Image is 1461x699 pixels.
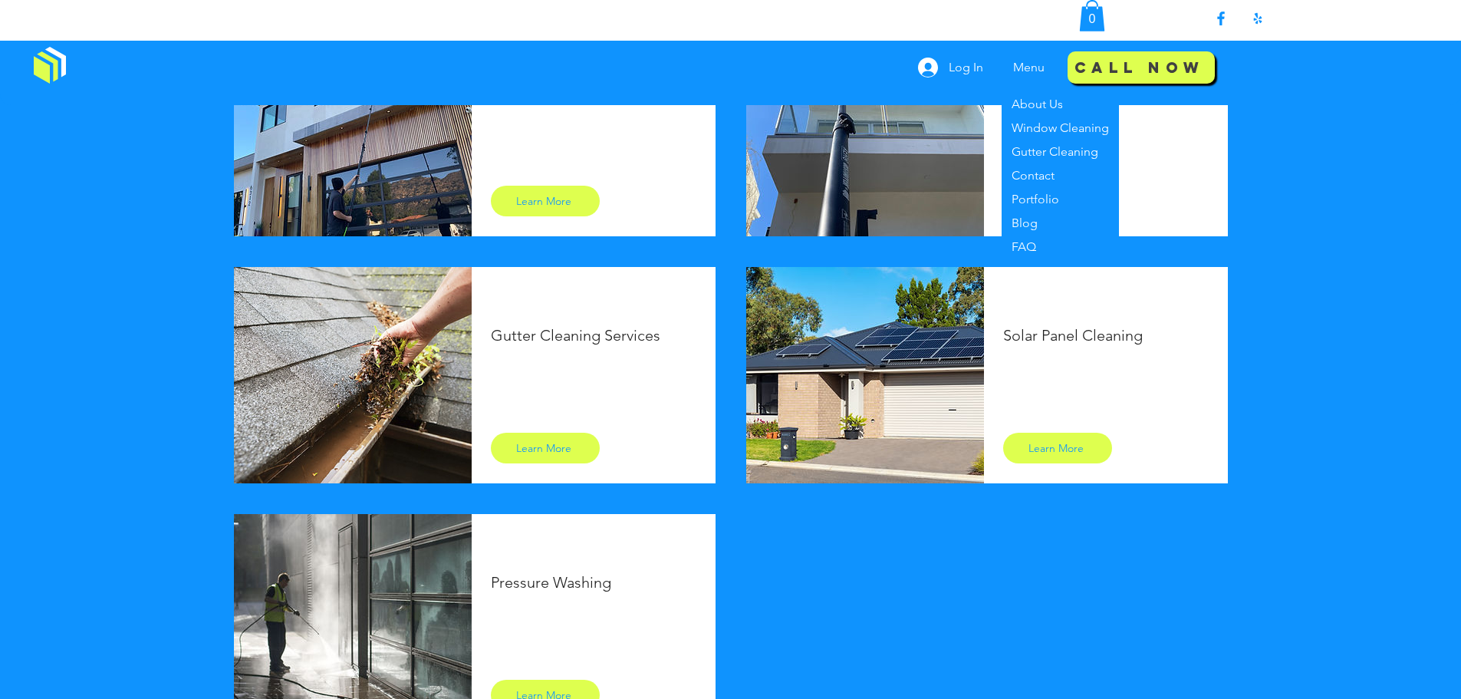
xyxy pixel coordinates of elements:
text: 0 [1088,12,1095,25]
p: Portfolio [1005,187,1065,211]
ul: Social Bar [1212,9,1267,28]
img: solar panel cleaning [746,267,984,483]
nav: Site [1002,48,1061,87]
span: Pressure Washing [491,573,611,592]
img: Residential Window Cleaning [234,20,472,236]
img: commercial window cleaning [746,20,984,236]
button: Learn More [1003,433,1112,463]
a: Learn More [491,433,600,463]
a: Blog [1002,211,1119,235]
iframe: To enrich screen reader interactions, please activate Accessibility in Grammarly extension settings [1177,216,1461,699]
a: Learn More [491,186,600,216]
a: Window Cleaning [1002,116,1119,140]
img: Cleaning a Rain Gutter [234,267,472,483]
p: Blog [1005,211,1044,235]
span: Learn More [516,441,571,455]
p: Menu [1005,48,1052,87]
p: Window Cleaning [1005,116,1115,140]
span: Learn More [1028,441,1084,455]
a: About Us [1002,92,1119,116]
img: Yelp! [1249,9,1267,28]
p: FAQ [1005,235,1042,259]
a: Gutter Cleaning [1002,140,1119,163]
span: Call Now [1074,53,1204,82]
img: Facebook [1212,9,1230,28]
button: Log In [907,53,994,82]
a: FAQ [1002,235,1119,259]
span: Solar Panel Cleaning [1003,326,1143,345]
div: Menu [1002,48,1061,87]
img: Window Cleaning Budds, Affordable window cleaning services near me in Los Angeles [34,47,66,84]
a: Portfolio [1002,187,1119,211]
span: Log In [943,59,989,76]
span: Learn More [516,194,571,208]
a: Contact [1002,163,1119,187]
span: Gutter Cleaning Services [491,326,660,345]
p: Contact [1005,163,1061,187]
p: Gutter Cleaning [1005,140,1104,163]
p: About Us [1005,92,1069,116]
a: Call Now [1068,45,1215,90]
